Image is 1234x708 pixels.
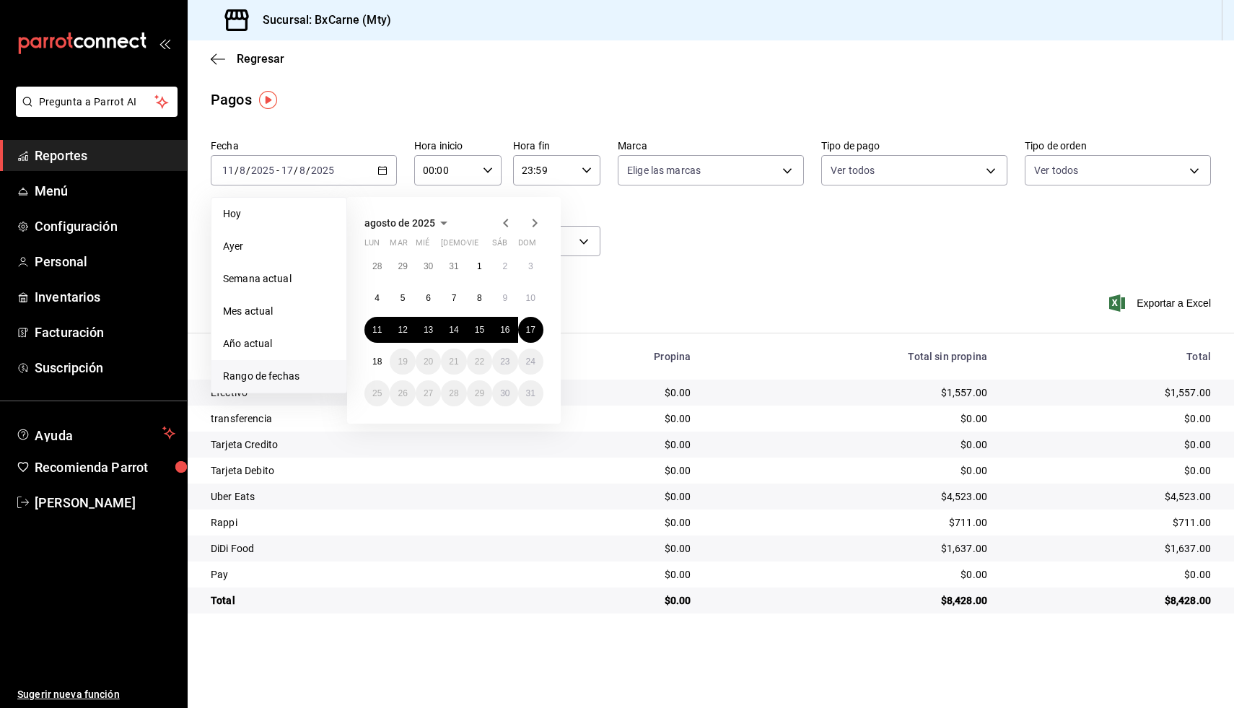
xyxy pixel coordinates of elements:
[426,293,431,303] abbr: 6 de agosto de 2025
[1010,489,1211,504] div: $4,523.00
[518,380,543,406] button: 31 de agosto de 2025
[714,385,987,400] div: $1,557.00
[540,515,691,530] div: $0.00
[16,87,178,117] button: Pregunta a Parrot AI
[467,380,492,406] button: 29 de agosto de 2025
[714,437,987,452] div: $0.00
[364,349,390,375] button: 18 de agosto de 2025
[714,515,987,530] div: $711.00
[223,369,335,384] span: Rango de fechas
[1010,385,1211,400] div: $1,557.00
[540,463,691,478] div: $0.00
[540,437,691,452] div: $0.00
[618,141,804,151] label: Marca
[467,349,492,375] button: 22 de agosto de 2025
[502,261,507,271] abbr: 2 de agosto de 2025
[401,293,406,303] abbr: 5 de agosto de 2025
[1010,437,1211,452] div: $0.00
[424,357,433,367] abbr: 20 de agosto de 2025
[390,253,415,279] button: 29 de julio de 2025
[467,317,492,343] button: 15 de agosto de 2025
[513,141,600,151] label: Hora fin
[416,349,441,375] button: 20 de agosto de 2025
[364,217,435,229] span: agosto de 2025
[500,325,509,335] abbr: 16 de agosto de 2025
[259,91,277,109] img: Tooltip marker
[1010,593,1211,608] div: $8,428.00
[475,388,484,398] abbr: 29 de agosto de 2025
[492,317,517,343] button: 16 de agosto de 2025
[540,593,691,608] div: $0.00
[223,271,335,287] span: Semana actual
[416,253,441,279] button: 30 de julio de 2025
[1010,411,1211,426] div: $0.00
[398,261,407,271] abbr: 29 de julio de 2025
[281,165,294,176] input: --
[416,285,441,311] button: 6 de agosto de 2025
[441,253,466,279] button: 31 de julio de 2025
[222,165,235,176] input: --
[467,285,492,311] button: 8 de agosto de 2025
[526,293,535,303] abbr: 10 de agosto de 2025
[390,238,407,253] abbr: martes
[390,285,415,311] button: 5 de agosto de 2025
[398,357,407,367] abbr: 19 de agosto de 2025
[528,261,533,271] abbr: 3 de agosto de 2025
[398,388,407,398] abbr: 26 de agosto de 2025
[10,105,178,120] a: Pregunta a Parrot AI
[398,325,407,335] abbr: 12 de agosto de 2025
[211,141,397,151] label: Fecha
[424,325,433,335] abbr: 13 de agosto de 2025
[239,165,246,176] input: --
[1112,294,1211,312] button: Exportar a Excel
[492,380,517,406] button: 30 de agosto de 2025
[250,165,275,176] input: ----
[714,567,987,582] div: $0.00
[441,317,466,343] button: 14 de agosto de 2025
[299,165,306,176] input: --
[211,567,517,582] div: Pay
[540,385,691,400] div: $0.00
[276,165,279,176] span: -
[441,380,466,406] button: 28 de agosto de 2025
[416,317,441,343] button: 13 de agosto de 2025
[17,687,175,702] span: Sugerir nueva función
[518,317,543,343] button: 17 de agosto de 2025
[526,325,535,335] abbr: 17 de agosto de 2025
[246,165,250,176] span: /
[526,357,535,367] abbr: 24 de agosto de 2025
[492,253,517,279] button: 2 de agosto de 2025
[518,253,543,279] button: 3 de agosto de 2025
[424,261,433,271] abbr: 30 de julio de 2025
[627,163,701,178] span: Elige las marcas
[251,12,391,29] h3: Sucursal: BxCarne (Mty)
[1010,515,1211,530] div: $711.00
[492,238,507,253] abbr: sábado
[424,388,433,398] abbr: 27 de agosto de 2025
[540,567,691,582] div: $0.00
[441,349,466,375] button: 21 de agosto de 2025
[467,253,492,279] button: 1 de agosto de 2025
[35,252,175,271] span: Personal
[223,239,335,254] span: Ayer
[372,261,382,271] abbr: 28 de julio de 2025
[372,325,382,335] abbr: 11 de agosto de 2025
[492,285,517,311] button: 9 de agosto de 2025
[821,141,1007,151] label: Tipo de pago
[35,287,175,307] span: Inventarios
[502,293,507,303] abbr: 9 de agosto de 2025
[211,411,517,426] div: transferencia
[306,165,310,176] span: /
[294,165,298,176] span: /
[235,165,239,176] span: /
[714,463,987,478] div: $0.00
[211,593,517,608] div: Total
[449,357,458,367] abbr: 21 de agosto de 2025
[223,206,335,222] span: Hoy
[475,325,484,335] abbr: 15 de agosto de 2025
[35,323,175,342] span: Facturación
[714,411,987,426] div: $0.00
[35,358,175,377] span: Suscripción
[364,317,390,343] button: 11 de agosto de 2025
